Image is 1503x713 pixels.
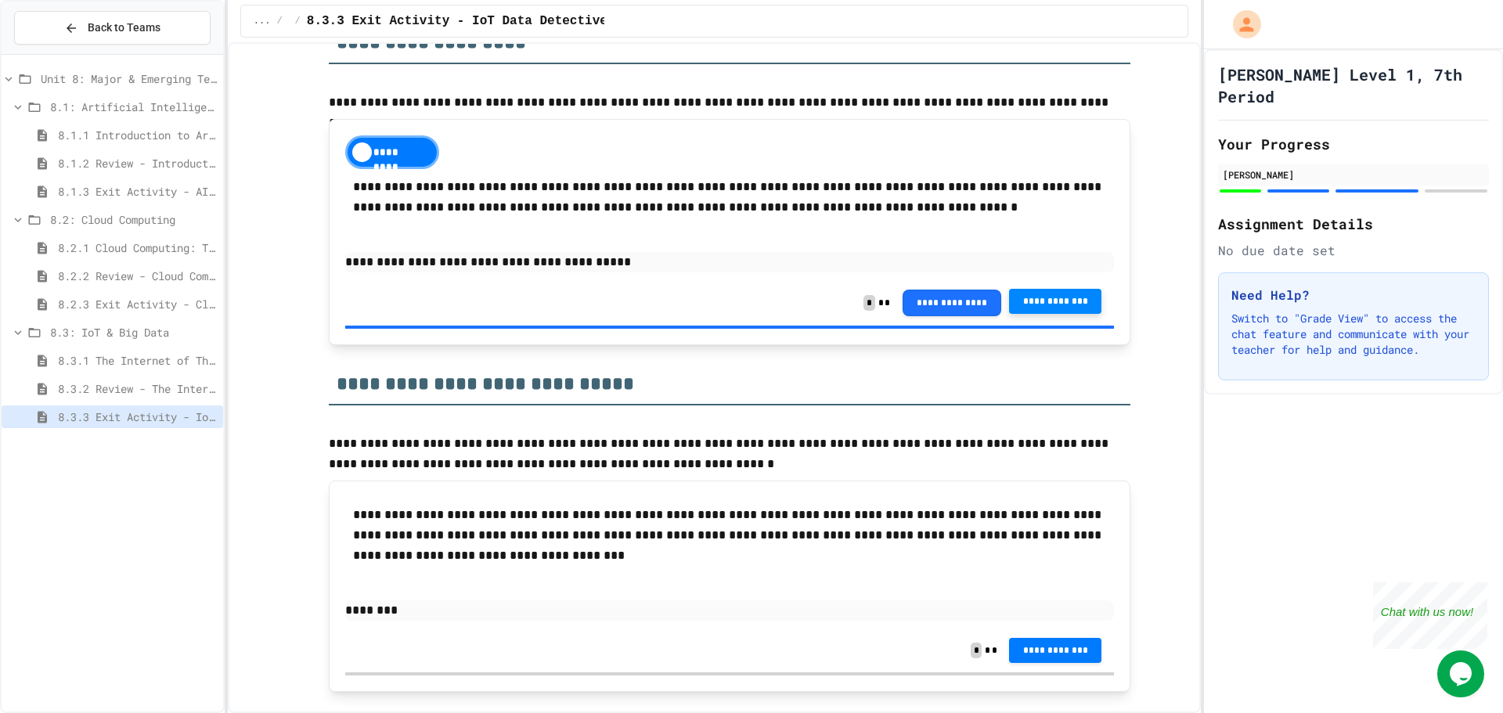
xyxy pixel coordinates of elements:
p: Switch to "Grade View" to access the chat feature and communicate with your teacher for help and ... [1231,311,1476,358]
span: 8.1.3 Exit Activity - AI Detective [58,183,217,200]
span: ... [254,15,271,27]
span: / [276,15,282,27]
span: 8.3.2 Review - The Internet of Things and Big Data [58,380,217,397]
span: 8.3.3 Exit Activity - IoT Data Detective Challenge [307,12,683,31]
span: 8.1.1 Introduction to Artificial Intelligence [58,127,217,143]
span: 8.2.2 Review - Cloud Computing [58,268,217,284]
span: Unit 8: Major & Emerging Technologies [41,70,217,87]
h1: [PERSON_NAME] Level 1, 7th Period [1218,63,1489,107]
span: 8.3.1 The Internet of Things and Big Data: Our Connected Digital World [58,352,217,369]
h2: Assignment Details [1218,213,1489,235]
span: 8.3: IoT & Big Data [50,324,217,340]
span: 8.2.3 Exit Activity - Cloud Service Detective [58,296,217,312]
h3: Need Help? [1231,286,1476,304]
div: [PERSON_NAME] [1223,167,1484,182]
span: 8.2: Cloud Computing [50,211,217,228]
span: Back to Teams [88,20,160,36]
span: 8.1: Artificial Intelligence Basics [50,99,217,115]
span: 8.3.3 Exit Activity - IoT Data Detective Challenge [58,409,217,425]
iframe: chat widget [1373,582,1487,649]
h2: Your Progress [1218,133,1489,155]
span: / [295,15,301,27]
span: 8.1.2 Review - Introduction to Artificial Intelligence [58,155,217,171]
iframe: chat widget [1437,650,1487,697]
div: No due date set [1218,241,1489,260]
span: 8.2.1 Cloud Computing: Transforming the Digital World [58,239,217,256]
div: My Account [1216,6,1265,42]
